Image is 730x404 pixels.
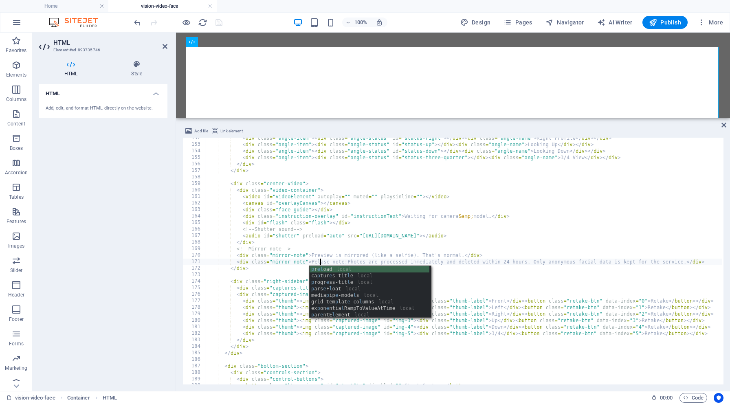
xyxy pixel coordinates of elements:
[457,16,494,29] div: Design (Ctrl+Alt+Y)
[183,376,206,382] div: 189
[9,340,24,347] p: Forms
[194,126,208,136] span: Add file
[649,18,681,26] span: Publish
[7,393,55,403] a: Click to cancel selection. Double-click to open Pages
[683,393,704,403] span: Code
[354,18,367,27] h6: 100%
[10,145,23,151] p: Boxes
[133,18,142,27] i: Undo: Change HTML (Ctrl+Z)
[183,226,206,233] div: 166
[183,337,206,343] div: 183
[597,18,633,26] span: AI Writer
[457,16,494,29] button: Design
[67,393,117,403] nav: breadcrumb
[660,393,673,403] span: 00 00
[642,16,688,29] button: Publish
[183,213,206,220] div: 164
[8,292,24,298] p: Header
[504,18,532,26] span: Pages
[183,265,206,272] div: 172
[183,382,206,389] div: 190
[183,174,206,180] div: 158
[183,154,206,161] div: 155
[47,18,108,27] img: Editor Logo
[183,220,206,226] div: 165
[67,393,90,403] span: Click to select. Double-click to edit
[198,18,207,27] button: reload
[679,393,707,403] button: Code
[183,259,206,265] div: 171
[183,330,206,337] div: 182
[183,304,206,311] div: 178
[183,161,206,167] div: 156
[183,141,206,148] div: 153
[183,148,206,154] div: 154
[183,167,206,174] div: 157
[6,72,27,78] p: Elements
[545,18,584,26] span: Navigator
[183,135,206,141] div: 152
[183,317,206,324] div: 180
[594,16,636,29] button: AI Writer
[183,350,206,356] div: 185
[694,16,726,29] button: More
[183,206,206,213] div: 163
[39,60,106,77] h4: HTML
[183,369,206,376] div: 188
[460,18,491,26] span: Design
[5,365,27,371] p: Marketing
[9,316,24,323] p: Footer
[53,46,151,54] h3: Element #ed-893735746
[183,285,206,291] div: 175
[108,2,217,11] h4: vision-video-face
[6,47,26,54] p: Favorites
[342,18,371,27] button: 100%
[183,311,206,317] div: 179
[183,193,206,200] div: 161
[53,39,167,46] h2: HTML
[220,126,243,136] span: Link element
[183,356,206,363] div: 186
[376,19,383,26] i: On resize automatically adjust zoom level to fit chosen device.
[183,180,206,187] div: 159
[184,126,209,136] button: Add file
[183,291,206,298] div: 176
[542,16,587,29] button: Navigator
[10,267,23,274] p: Slider
[183,239,206,246] div: 168
[103,393,117,403] span: Click to select. Double-click to edit
[7,121,25,127] p: Content
[106,60,167,77] h4: Style
[183,233,206,239] div: 167
[666,395,667,401] span: :
[183,324,206,330] div: 181
[46,105,161,112] div: Add, edit, and format HTML directly on the website.
[183,272,206,278] div: 173
[714,393,723,403] button: Usercentrics
[697,18,723,26] span: More
[132,18,142,27] button: undo
[183,363,206,369] div: 187
[183,278,206,285] div: 174
[9,194,24,200] p: Tables
[5,169,28,176] p: Accordion
[8,243,25,249] p: Images
[183,343,206,350] div: 184
[7,218,26,225] p: Features
[6,96,26,103] p: Columns
[39,84,167,99] h4: HTML
[183,298,206,304] div: 177
[183,246,206,252] div: 169
[211,126,244,136] button: Link element
[183,187,206,193] div: 160
[198,18,207,27] i: Reload page
[500,16,535,29] button: Pages
[183,200,206,206] div: 162
[183,252,206,259] div: 170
